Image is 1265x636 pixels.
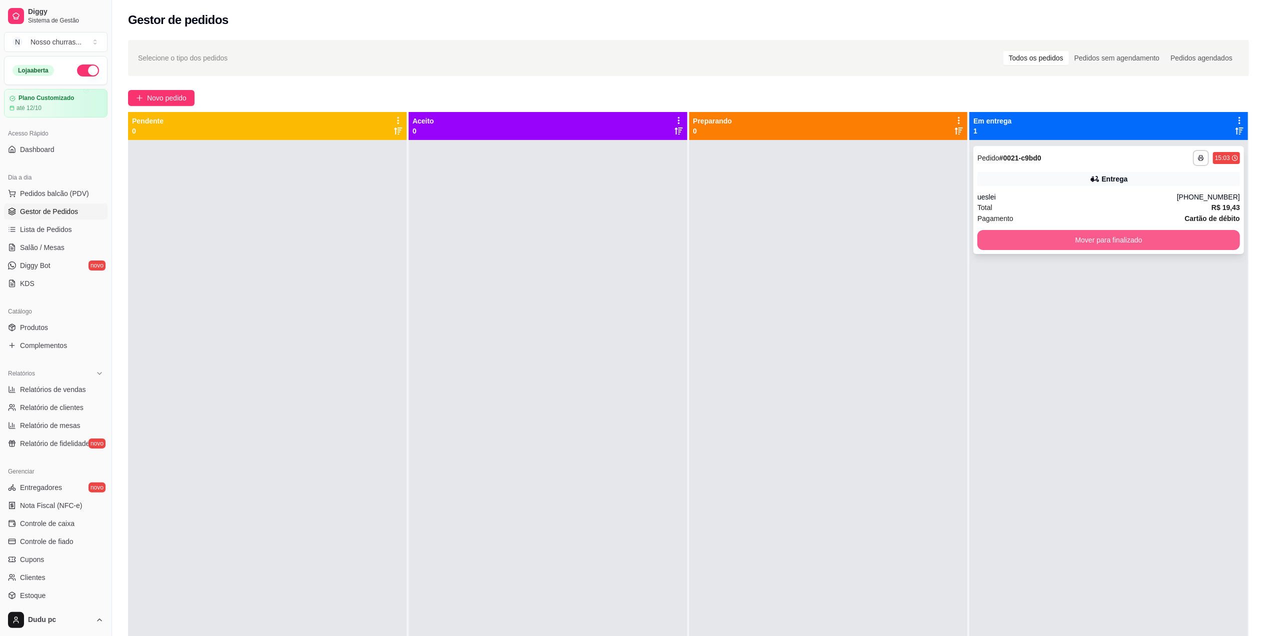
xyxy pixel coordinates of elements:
[4,239,108,255] a: Salão / Mesas
[20,438,90,448] span: Relatório de fidelidade
[20,322,48,332] span: Produtos
[999,154,1041,162] strong: # 0021-c9bd0
[1177,192,1240,202] div: [PHONE_NUMBER]
[977,154,999,162] span: Pedido
[128,90,195,106] button: Novo pedido
[973,116,1011,126] p: Em entrega
[4,203,108,219] a: Gestor de Pedidos
[4,417,108,433] a: Relatório de mesas
[20,224,72,234] span: Lista de Pedidos
[20,482,62,492] span: Entregadores
[19,94,74,102] article: Plano Customizado
[13,65,54,76] div: Loja aberta
[4,303,108,319] div: Catálogo
[4,381,108,397] a: Relatórios de vendas
[977,202,992,213] span: Total
[4,479,108,495] a: Entregadoresnovo
[4,515,108,531] a: Controle de caixa
[1102,174,1128,184] div: Entrega
[4,608,108,632] button: Dudu pc
[8,369,35,377] span: Relatórios
[20,518,75,528] span: Controle de caixa
[20,144,55,154] span: Dashboard
[1003,51,1069,65] div: Todos os pedidos
[20,278,35,288] span: KDS
[4,257,108,273] a: Diggy Botnovo
[28,615,92,624] span: Dudu pc
[136,94,143,101] span: plus
[1185,214,1240,222] strong: Cartão de débito
[693,126,732,136] p: 0
[28,16,104,24] span: Sistema de Gestão
[128,12,229,28] h2: Gestor de pedidos
[4,337,108,353] a: Complementos
[4,319,108,335] a: Produtos
[132,126,164,136] p: 0
[4,185,108,201] button: Pedidos balcão (PDV)
[20,402,84,412] span: Relatório de clientes
[4,221,108,237] a: Lista de Pedidos
[4,169,108,185] div: Dia a dia
[20,590,46,600] span: Estoque
[20,340,67,350] span: Complementos
[20,554,44,564] span: Cupons
[977,230,1240,250] button: Mover para finalizado
[20,242,65,252] span: Salão / Mesas
[20,384,86,394] span: Relatórios de vendas
[20,206,78,216] span: Gestor de Pedidos
[20,572,46,582] span: Clientes
[28,7,104,16] span: Diggy
[4,463,108,479] div: Gerenciar
[77,64,99,76] button: Alterar Status
[4,551,108,567] a: Cupons
[31,37,82,47] div: Nosso churras ...
[977,192,1177,202] div: ueslei
[413,116,434,126] p: Aceito
[973,126,1011,136] p: 1
[4,4,108,28] a: DiggySistema de Gestão
[20,420,81,430] span: Relatório de mesas
[977,213,1013,224] span: Pagamento
[4,497,108,513] a: Nota Fiscal (NFC-e)
[693,116,732,126] p: Preparando
[20,188,89,198] span: Pedidos balcão (PDV)
[1069,51,1165,65] div: Pedidos sem agendamento
[4,587,108,603] a: Estoque
[1215,154,1230,162] div: 15:03
[4,399,108,415] a: Relatório de clientes
[4,89,108,117] a: Plano Customizadoaté 12/10
[147,92,187,103] span: Novo pedido
[1211,203,1240,211] strong: R$ 19,43
[4,141,108,157] a: Dashboard
[4,435,108,451] a: Relatório de fidelidadenovo
[132,116,164,126] p: Pendente
[1165,51,1238,65] div: Pedidos agendados
[13,37,23,47] span: N
[4,533,108,549] a: Controle de fiado
[20,500,82,510] span: Nota Fiscal (NFC-e)
[20,260,51,270] span: Diggy Bot
[17,104,42,112] article: até 12/10
[138,52,228,63] span: Selecione o tipo dos pedidos
[413,126,434,136] p: 0
[4,125,108,141] div: Acesso Rápido
[20,536,74,546] span: Controle de fiado
[4,275,108,291] a: KDS
[4,32,108,52] button: Select a team
[4,569,108,585] a: Clientes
